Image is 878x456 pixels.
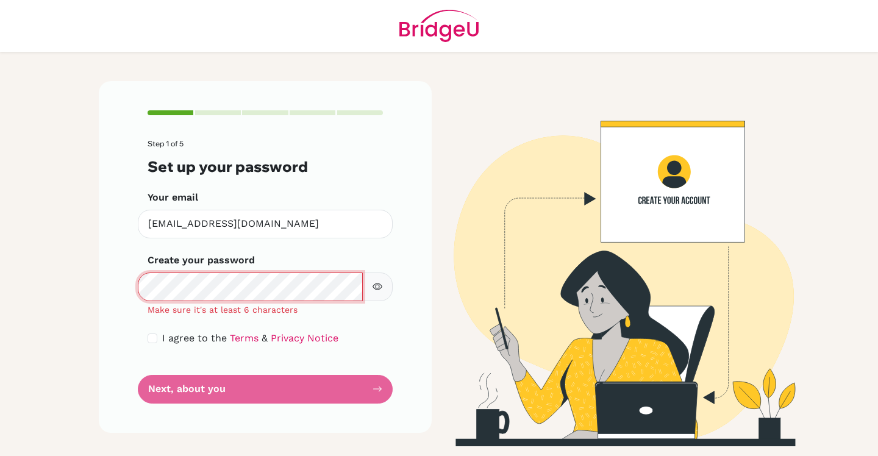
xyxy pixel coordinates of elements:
[138,304,393,316] div: Make sure it's at least 6 characters
[148,190,198,205] label: Your email
[271,332,338,344] a: Privacy Notice
[148,158,383,176] h3: Set up your password
[162,332,227,344] span: I agree to the
[148,139,184,148] span: Step 1 of 5
[148,253,255,268] label: Create your password
[138,210,393,238] input: Insert your email*
[230,332,259,344] a: Terms
[262,332,268,344] span: &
